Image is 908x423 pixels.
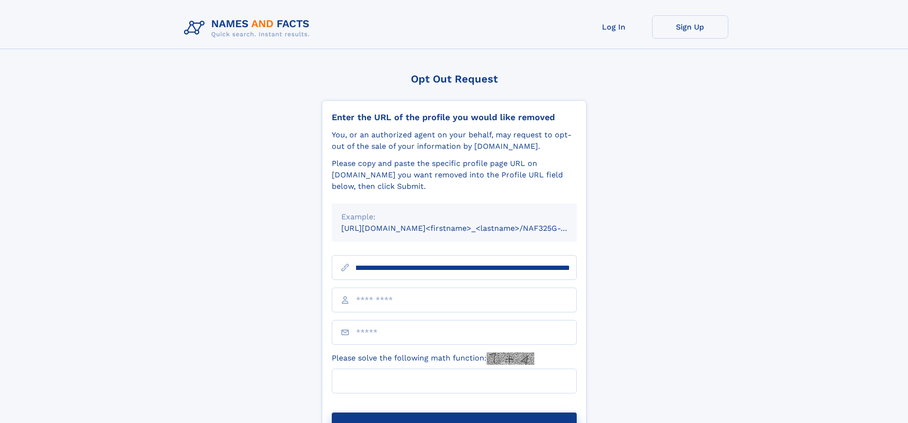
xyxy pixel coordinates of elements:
[322,73,587,85] div: Opt Out Request
[332,352,534,365] label: Please solve the following math function:
[332,158,577,192] div: Please copy and paste the specific profile page URL on [DOMAIN_NAME] you want removed into the Pr...
[341,211,567,223] div: Example:
[332,112,577,123] div: Enter the URL of the profile you would like removed
[332,129,577,152] div: You, or an authorized agent on your behalf, may request to opt-out of the sale of your informatio...
[576,15,652,39] a: Log In
[652,15,728,39] a: Sign Up
[180,15,317,41] img: Logo Names and Facts
[341,224,595,233] small: [URL][DOMAIN_NAME]<firstname>_<lastname>/NAF325G-xxxxxxxx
